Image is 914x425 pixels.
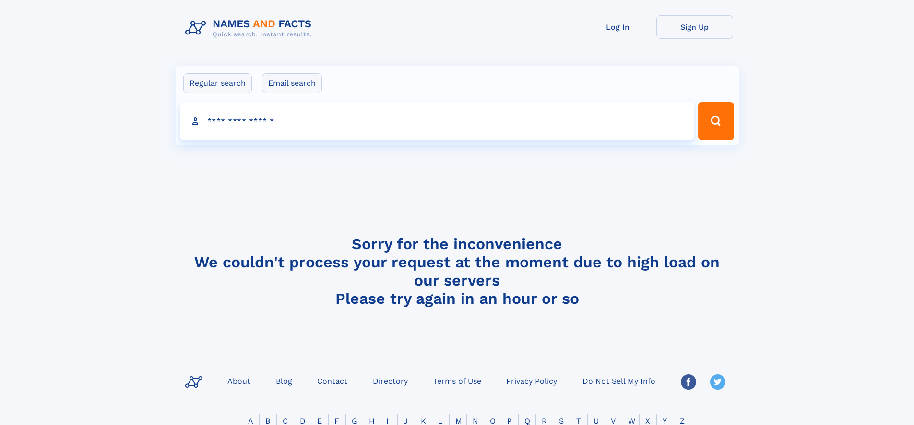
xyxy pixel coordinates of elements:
input: search input [180,102,694,140]
label: Email search [262,73,322,93]
img: Twitter [710,374,725,390]
a: Log In [580,15,656,39]
a: Blog [272,374,296,388]
a: Sign Up [656,15,733,39]
img: Logo Names and Facts [181,15,320,41]
label: Regular search [183,73,252,93]
button: Search Button [698,102,734,140]
a: About [224,374,254,388]
a: Privacy Policy [502,374,561,388]
a: Directory [369,374,412,388]
a: Do Not Sell My Info [579,374,659,388]
a: Contact [313,374,351,388]
h4: Sorry for the inconvenience We couldn't process your request at the moment due to high load on ou... [181,235,733,308]
img: Facebook [681,374,696,390]
a: Terms of Use [429,374,485,388]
